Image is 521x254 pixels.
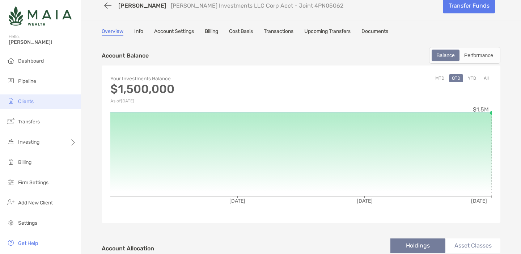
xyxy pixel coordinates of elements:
[118,2,166,9] a: [PERSON_NAME]
[18,119,40,125] span: Transfers
[264,28,293,36] a: Transactions
[18,58,44,64] span: Dashboard
[102,28,123,36] a: Overview
[7,157,15,166] img: billing icon
[229,28,253,36] a: Cost Basis
[205,28,218,36] a: Billing
[7,178,15,186] img: firm-settings icon
[465,74,479,82] button: YTD
[18,98,34,105] span: Clients
[304,28,351,36] a: Upcoming Transfers
[110,74,301,83] p: Your Investments Balance
[18,179,48,186] span: Firm Settings
[7,117,15,126] img: transfers icon
[390,238,445,253] li: Holdings
[102,51,149,60] p: Account Balance
[171,2,343,9] p: [PERSON_NAME] Investments LLC Corp Acct - Joint 4PN05062
[357,198,373,204] tspan: [DATE]
[18,78,36,84] span: Pipeline
[361,28,388,36] a: Documents
[110,85,301,94] p: $1,500,000
[110,97,301,106] p: As of [DATE]
[18,240,38,246] span: Get Help
[18,159,31,165] span: Billing
[7,198,15,207] img: add_new_client icon
[432,50,459,60] div: Balance
[7,56,15,65] img: dashboard icon
[7,137,15,146] img: investing icon
[7,97,15,105] img: clients icon
[18,220,37,226] span: Settings
[471,198,487,204] tspan: [DATE]
[9,3,72,29] img: Zoe Logo
[429,47,500,64] div: segmented control
[102,245,154,252] h4: Account Allocation
[134,28,143,36] a: Info
[481,74,492,82] button: All
[9,39,76,45] span: [PERSON_NAME]!
[7,238,15,247] img: get-help icon
[449,74,463,82] button: QTD
[473,106,489,113] tspan: $1.5M
[432,74,447,82] button: MTD
[154,28,194,36] a: Account Settings
[18,200,53,206] span: Add New Client
[7,218,15,227] img: settings icon
[229,198,245,204] tspan: [DATE]
[460,50,497,60] div: Performance
[7,76,15,85] img: pipeline icon
[18,139,39,145] span: Investing
[445,238,500,253] li: Asset Classes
